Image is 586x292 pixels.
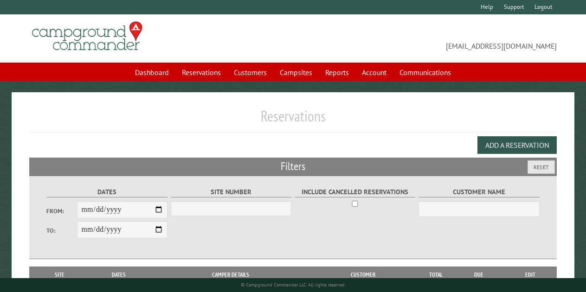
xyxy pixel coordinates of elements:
th: Due [454,267,503,283]
th: Site [34,267,85,283]
h1: Reservations [29,107,557,133]
button: Add a Reservation [477,136,557,154]
th: Edit [504,267,557,283]
a: Customers [228,63,272,81]
label: From: [46,207,77,216]
th: Camper Details [152,267,309,283]
img: Campground Commander [29,18,145,54]
label: Include Cancelled Reservations [295,187,416,197]
label: Customer Name [419,187,540,197]
label: Site Number [171,187,292,197]
button: Reset [528,160,555,174]
label: Dates [46,187,167,197]
th: Dates [85,267,152,283]
a: Reservations [176,63,226,81]
span: [EMAIL_ADDRESS][DOMAIN_NAME] [293,25,557,51]
a: Dashboard [129,63,174,81]
th: Total [417,267,454,283]
a: Campsites [274,63,318,81]
label: To: [46,226,77,235]
a: Account [356,63,392,81]
a: Reports [320,63,354,81]
a: Communications [394,63,457,81]
th: Customer [309,267,417,283]
h2: Filters [29,158,557,175]
small: © Campground Commander LLC. All rights reserved. [241,282,346,288]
